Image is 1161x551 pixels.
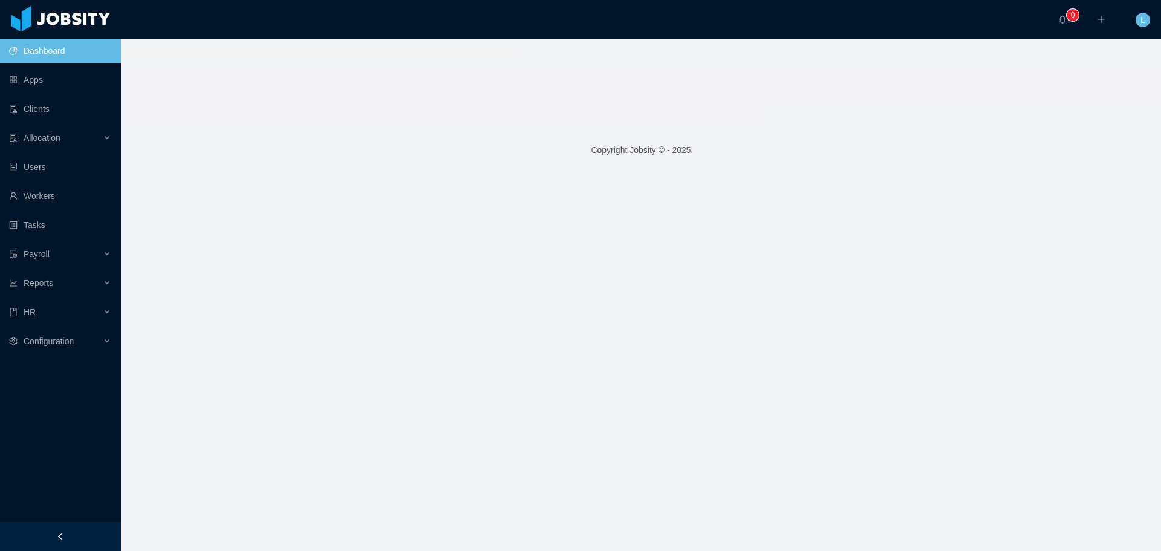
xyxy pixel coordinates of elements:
[9,134,18,142] i: icon: solution
[24,307,36,317] span: HR
[9,213,111,237] a: icon: profileTasks
[24,249,50,259] span: Payroll
[1058,15,1067,24] i: icon: bell
[9,39,111,63] a: icon: pie-chartDashboard
[1067,9,1079,21] sup: 0
[121,129,1161,171] footer: Copyright Jobsity © - 2025
[24,278,53,288] span: Reports
[1140,13,1145,27] span: L
[9,308,18,316] i: icon: book
[24,336,74,346] span: Configuration
[1097,15,1105,24] i: icon: plus
[9,68,111,92] a: icon: appstoreApps
[9,155,111,179] a: icon: robotUsers
[9,97,111,121] a: icon: auditClients
[9,279,18,287] i: icon: line-chart
[24,133,60,143] span: Allocation
[9,337,18,345] i: icon: setting
[9,250,18,258] i: icon: file-protect
[9,184,111,208] a: icon: userWorkers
